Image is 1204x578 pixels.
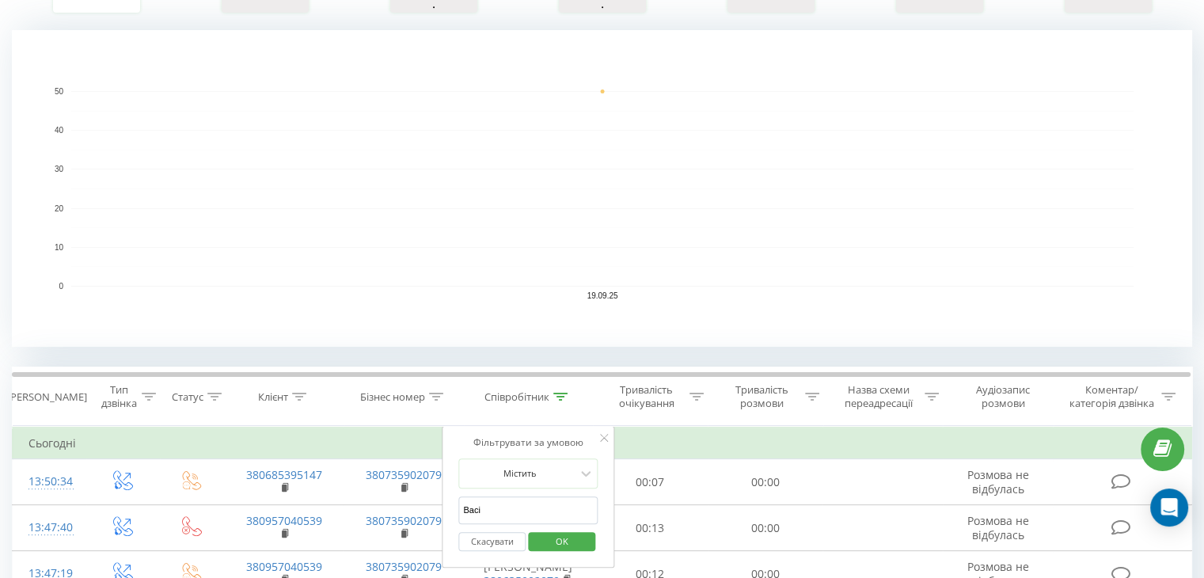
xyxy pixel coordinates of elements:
[593,459,708,505] td: 00:07
[967,467,1029,496] span: Розмова не відбулась
[13,428,1192,459] td: Сьогодні
[366,513,442,528] a: 380735902079
[458,532,526,552] button: Скасувати
[28,512,70,543] div: 13:47:40
[12,30,1192,347] svg: A chart.
[55,87,64,96] text: 50
[484,390,549,404] div: Співробітник
[55,204,64,213] text: 20
[246,467,322,482] a: 380685395147
[587,291,618,300] text: 19.09.25
[528,532,595,552] button: OK
[172,390,203,404] div: Статус
[366,467,442,482] a: 380735902079
[360,390,425,404] div: Бізнес номер
[100,383,137,410] div: Тип дзвінка
[593,505,708,551] td: 00:13
[708,459,822,505] td: 00:00
[458,496,598,524] input: Введіть значення
[7,390,87,404] div: [PERSON_NAME]
[607,383,686,410] div: Тривалість очікування
[967,513,1029,542] span: Розмова не відбулась
[837,383,921,410] div: Назва схеми переадресації
[458,435,598,451] div: Фільтрувати за умовою
[246,559,322,574] a: 380957040539
[1065,383,1157,410] div: Коментар/категорія дзвінка
[957,383,1050,410] div: Аудіозапис розмови
[708,505,822,551] td: 00:00
[1150,489,1188,527] div: Open Intercom Messenger
[722,383,801,410] div: Тривалість розмови
[246,513,322,528] a: 380957040539
[55,165,64,174] text: 30
[540,529,584,553] span: OK
[28,466,70,497] div: 13:50:34
[55,126,64,135] text: 40
[55,243,64,252] text: 10
[59,282,63,291] text: 0
[366,559,442,574] a: 380735902079
[258,390,288,404] div: Клієнт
